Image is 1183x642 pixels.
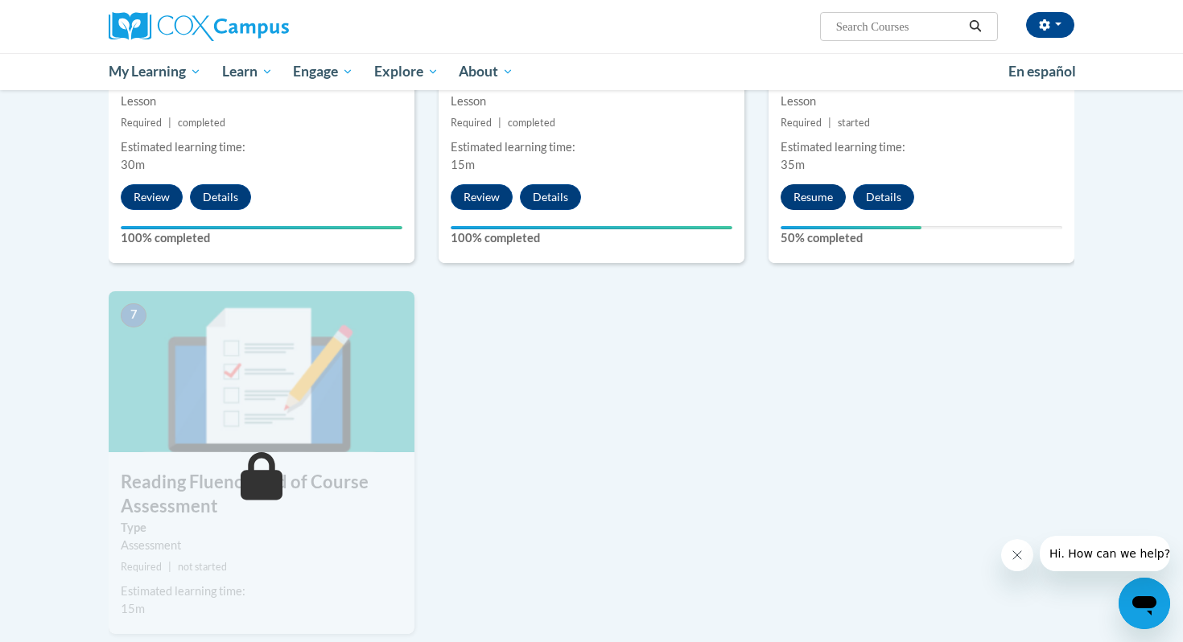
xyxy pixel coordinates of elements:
[168,561,171,573] span: |
[121,561,162,573] span: Required
[109,62,201,81] span: My Learning
[109,291,414,452] img: Course Image
[1119,578,1170,629] iframe: Button to launch messaging window
[963,17,987,36] button: Search
[451,117,492,129] span: Required
[121,93,402,110] div: Lesson
[781,184,846,210] button: Resume
[1001,539,1033,571] iframe: Close message
[121,184,183,210] button: Review
[451,226,732,229] div: Your progress
[222,62,273,81] span: Learn
[168,117,171,129] span: |
[451,93,732,110] div: Lesson
[998,55,1086,88] a: En español
[121,602,145,615] span: 15m
[838,117,870,129] span: started
[121,158,145,171] span: 30m
[498,117,501,129] span: |
[109,470,414,520] h3: Reading Fluency End of Course Assessment
[109,12,414,41] a: Cox Campus
[781,158,805,171] span: 35m
[293,62,353,81] span: Engage
[121,229,402,247] label: 100% completed
[178,117,225,129] span: completed
[1026,12,1074,38] button: Account Settings
[451,184,513,210] button: Review
[1008,63,1076,80] span: En español
[121,303,146,327] span: 7
[121,537,402,554] div: Assessment
[781,226,921,229] div: Your progress
[520,184,581,210] button: Details
[835,17,963,36] input: Search Courses
[121,117,162,129] span: Required
[451,138,732,156] div: Estimated learning time:
[374,62,439,81] span: Explore
[781,229,1062,247] label: 50% completed
[781,93,1062,110] div: Lesson
[449,53,525,90] a: About
[451,229,732,247] label: 100% completed
[508,117,555,129] span: completed
[98,53,212,90] a: My Learning
[828,117,831,129] span: |
[121,138,402,156] div: Estimated learning time:
[364,53,449,90] a: Explore
[1040,536,1170,571] iframe: Message from company
[212,53,283,90] a: Learn
[853,184,914,210] button: Details
[121,582,402,600] div: Estimated learning time:
[190,184,251,210] button: Details
[781,117,822,129] span: Required
[84,53,1098,90] div: Main menu
[781,138,1062,156] div: Estimated learning time:
[121,519,402,537] label: Type
[459,62,513,81] span: About
[121,226,402,229] div: Your progress
[178,561,227,573] span: not started
[109,12,289,41] img: Cox Campus
[282,53,364,90] a: Engage
[451,158,475,171] span: 15m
